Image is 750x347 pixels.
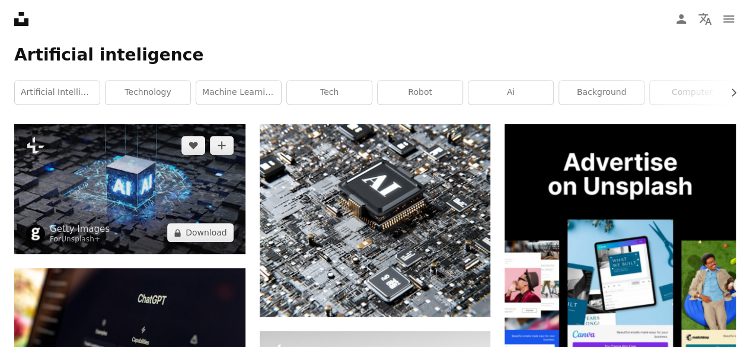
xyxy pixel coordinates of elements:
h1: Artificial inteligence [14,44,736,66]
a: computer [650,81,735,104]
img: Go to Getty Images's profile [26,224,45,243]
div: For [50,235,110,244]
a: robot [378,81,462,104]
a: Home — Unsplash [14,12,28,26]
a: technology [106,81,190,104]
button: Language [693,7,717,31]
a: background [559,81,644,104]
button: scroll list to the right [723,81,736,104]
a: artificial intelligence [15,81,100,104]
a: Log in / Sign up [669,7,693,31]
a: Unsplash+ [61,235,100,243]
button: Like [181,136,205,155]
a: machine learning [196,81,281,104]
button: Add to Collection [210,136,234,155]
a: Getty Images [50,223,110,235]
img: AI, Artificial Intelligence concept,3d rendering,conceptual image. [14,124,245,254]
img: a computer chip with the letter a on top of it [260,124,491,316]
button: Menu [717,7,741,31]
a: AI, Artificial Intelligence concept,3d rendering,conceptual image. [14,183,245,194]
button: Download [167,223,234,242]
a: ai [468,81,553,104]
a: tech [287,81,372,104]
a: a computer chip with the letter a on top of it [260,215,491,225]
